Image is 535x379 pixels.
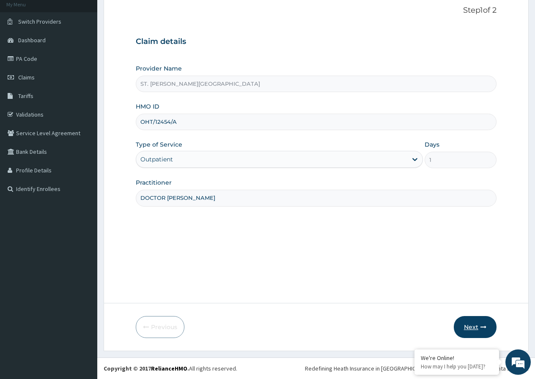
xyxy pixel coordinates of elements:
[136,114,497,130] input: Enter HMO ID
[136,102,159,111] label: HMO ID
[136,178,172,187] label: Practitioner
[18,18,61,25] span: Switch Providers
[136,316,184,338] button: Previous
[18,92,33,100] span: Tariffs
[18,36,46,44] span: Dashboard
[305,364,529,373] div: Redefining Heath Insurance in [GEOGRAPHIC_DATA] using Telemedicine and Data Science!
[151,365,187,372] a: RelianceHMO
[139,4,159,25] div: Minimize live chat window
[44,47,142,58] div: Chat with us now
[136,37,497,46] h3: Claim details
[421,354,493,362] div: We're Online!
[136,6,497,15] p: Step 1 of 2
[454,316,497,338] button: Next
[4,231,161,260] textarea: Type your message and hit 'Enter'
[140,155,173,164] div: Outpatient
[136,190,497,206] input: Enter Name
[425,140,439,149] label: Days
[421,363,493,370] p: How may I help you today?
[136,64,182,73] label: Provider Name
[16,42,34,63] img: d_794563401_company_1708531726252_794563401
[18,74,35,81] span: Claims
[104,365,189,372] strong: Copyright © 2017 .
[97,357,535,379] footer: All rights reserved.
[136,140,182,149] label: Type of Service
[49,106,117,192] span: We're online!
